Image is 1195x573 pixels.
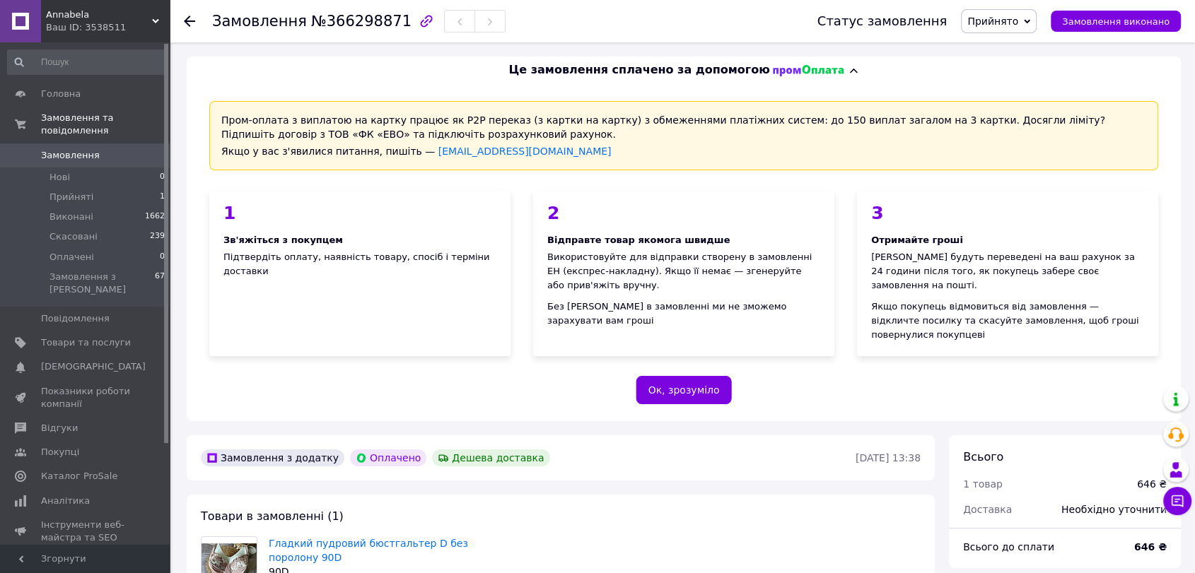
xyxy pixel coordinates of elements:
[150,230,165,243] span: 239
[7,49,166,75] input: Пошук
[1062,16,1170,27] span: Замовлення виконано
[1163,487,1191,515] button: Чат з покупцем
[41,519,131,544] span: Інструменти веб-майстра та SEO
[41,360,146,373] span: [DEMOGRAPHIC_DATA]
[41,385,131,410] span: Показники роботи компанії
[41,495,90,507] span: Аналітика
[547,300,820,328] div: Без [PERSON_NAME] в замовленні ми не зможемо зарахувати вам гроші
[871,300,1144,342] div: Якщо покупець відмовиться від замовлення — відкличте посилку та скасуйте замовлення, щоб гроші по...
[46,8,152,21] span: Annabela
[155,271,165,296] span: 67
[636,376,732,404] button: Ок, зрозуміло
[41,470,117,483] span: Каталог ProSale
[817,14,948,28] div: Статус замовлення
[49,230,98,243] span: Скасовані
[212,13,307,30] span: Замовлення
[201,449,344,466] div: Замовлення з додатку
[856,452,921,463] time: [DATE] 13:38
[49,251,94,264] span: Оплачені
[508,62,769,78] span: Це замовлення сплачено за допомогою
[350,449,426,466] div: Оплачено
[201,509,344,523] span: Товари в замовленні (1)
[432,449,549,466] div: Дешева доставка
[967,16,1018,27] span: Прийнято
[311,13,412,30] span: №366298871
[46,21,170,34] div: Ваш ID: 3538511
[41,446,79,459] span: Покупці
[41,112,170,137] span: Замовлення та повідомлення
[871,250,1144,293] div: [PERSON_NAME] будуть переведені на ваш рахунок за 24 години після того, як покупець забере своє з...
[547,204,820,222] div: 2
[49,271,155,296] span: Замовлення з [PERSON_NAME]
[49,211,93,223] span: Виконані
[269,538,468,563] a: Гладкий пудровий бюстгальтер D без поролону 90D
[209,101,1158,170] div: Пром-оплата з виплатою на картку працює як P2P переказ (з картки на картку) з обмеженнями платіжн...
[49,171,70,184] span: Нові
[1051,11,1181,32] button: Замовлення виконано
[223,235,343,245] span: Зв'яжіться з покупцем
[41,336,131,349] span: Товари та послуги
[209,190,511,356] div: Підтвердіть оплату, наявність товару, спосіб і терміни доставки
[160,191,165,203] span: 1
[963,541,1054,553] span: Всього до сплати
[49,191,93,203] span: Прийняті
[1134,541,1167,553] b: 646 ₴
[160,251,165,264] span: 0
[871,204,1144,222] div: 3
[963,504,1012,515] span: Доставка
[871,235,963,245] span: Отримайте гроші
[963,450,1003,463] span: Всього
[41,88,81,100] span: Головна
[41,312,110,325] span: Повідомлення
[223,204,496,222] div: 1
[1053,494,1175,525] div: Необхідно уточнити
[145,211,165,223] span: 1662
[221,144,1146,158] div: Якщо у вас з'явилися питання, пишіть —
[1137,477,1167,491] div: 646 ₴
[41,149,100,162] span: Замовлення
[547,250,820,293] div: Використовуйте для відправки створену в замовленні ЕН (експрес-накладну). Якщо її немає — згенеру...
[184,14,195,28] div: Повернутися назад
[547,235,730,245] span: Відправте товар якомога швидше
[438,146,612,157] a: [EMAIL_ADDRESS][DOMAIN_NAME]
[41,422,78,435] span: Відгуки
[963,478,1003,490] span: 1 товар
[160,171,165,184] span: 0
